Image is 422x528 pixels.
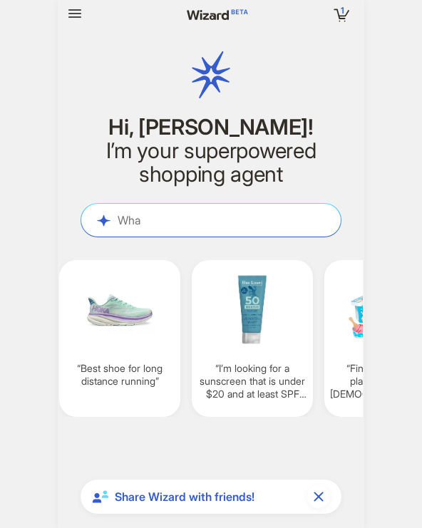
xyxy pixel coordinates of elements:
h1: Hi, [PERSON_NAME]! [81,115,341,139]
img: I'm%20looking%20for%20a%20sunscreen%20that%20is%20under%2020%20and%20at%20least%20SPF%2050-534dde... [197,269,307,351]
h2: I’m your superpowered shopping agent [81,139,341,186]
img: Best%20shoe%20for%20long%20distance%20running-fb89a0c4.png [65,269,175,351]
q: I’m looking for a sunscreen that is under $20 and at least SPF 50+ [197,362,307,401]
div: Share Wizard with friends! [81,480,341,514]
span: 1 [341,5,344,16]
div: Best shoe for long distance running [59,260,180,417]
span: Share Wizard with friends! [115,490,302,504]
div: I’m looking for a sunscreen that is under $20 and at least SPF 50+ [192,260,313,417]
q: Best shoe for long distance running [65,362,175,388]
